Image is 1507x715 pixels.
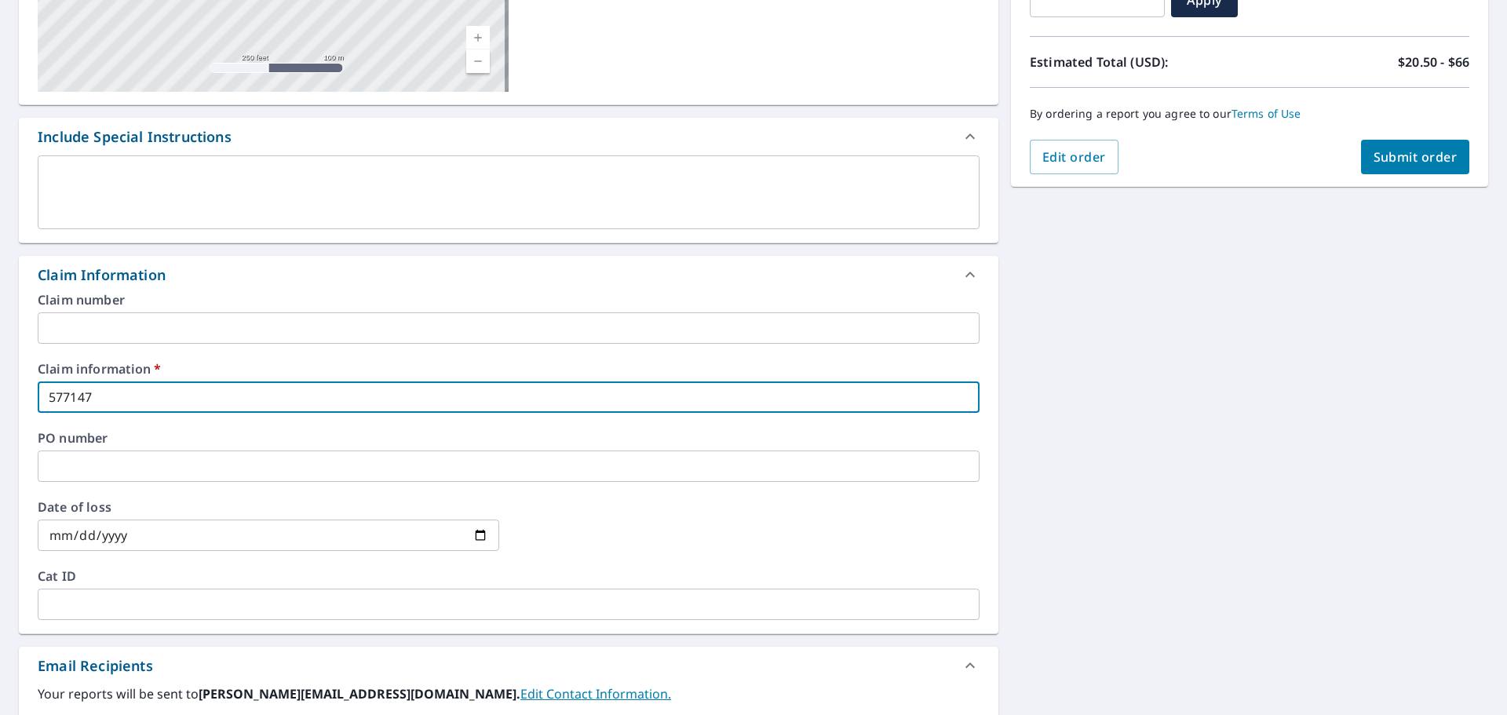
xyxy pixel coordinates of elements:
[466,49,490,73] a: Current Level 17, Zoom Out
[38,684,980,703] label: Your reports will be sent to
[1030,140,1118,174] button: Edit order
[19,118,998,155] div: Include Special Instructions
[520,685,671,702] a: EditContactInfo
[1030,107,1469,121] p: By ordering a report you agree to our
[38,655,153,677] div: Email Recipients
[38,363,980,375] label: Claim information
[38,294,980,306] label: Claim number
[38,432,980,444] label: PO number
[1398,53,1469,71] p: $20.50 - $66
[38,264,166,286] div: Claim Information
[1232,106,1301,121] a: Terms of Use
[38,126,232,148] div: Include Special Instructions
[19,256,998,294] div: Claim Information
[1374,148,1458,166] span: Submit order
[199,685,520,702] b: [PERSON_NAME][EMAIL_ADDRESS][DOMAIN_NAME].
[19,647,998,684] div: Email Recipients
[1361,140,1470,174] button: Submit order
[1042,148,1106,166] span: Edit order
[466,26,490,49] a: Current Level 17, Zoom In
[1030,53,1250,71] p: Estimated Total (USD):
[38,501,499,513] label: Date of loss
[38,570,980,582] label: Cat ID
